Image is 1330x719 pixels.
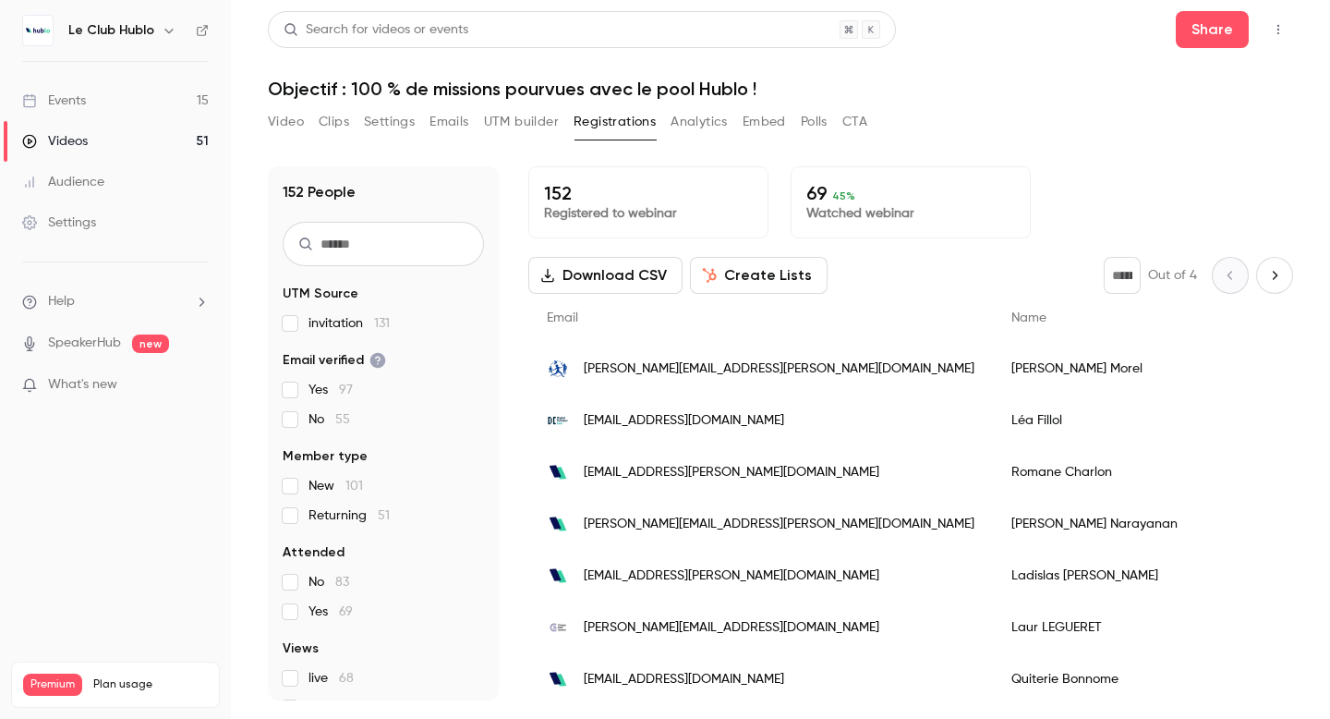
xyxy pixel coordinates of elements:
h1: 152 People [283,181,356,203]
a: SpeakerHub [48,334,121,353]
p: 152 [544,182,753,204]
div: Events [22,91,86,110]
span: Yes [308,381,353,399]
p: Registered to webinar [544,204,753,223]
button: Top Bar Actions [1263,15,1293,44]
span: 101 [345,480,363,493]
span: new [132,335,169,353]
img: hublo.com [547,513,569,535]
img: hublo.com [547,461,569,483]
span: Email [547,311,578,324]
span: 68 [339,672,354,685]
span: [EMAIL_ADDRESS][DOMAIN_NAME] [584,670,784,689]
button: Emails [429,107,468,137]
span: Member type [283,447,368,466]
div: Search for videos or events [284,20,468,40]
button: Create Lists [690,257,828,294]
span: Email verified [283,351,386,370]
img: Le Club Hublo [23,16,53,45]
span: Attended [283,543,345,562]
button: Registrations [574,107,656,137]
img: ugecam.assurance-maladie.fr [547,358,569,380]
h1: Objectif : 100 % de missions pourvues avec le pool Hublo ! [268,78,1293,100]
span: What's new [48,375,117,395]
img: cliniquesaintleonard.fr [547,616,569,639]
li: help-dropdown-opener [22,292,209,311]
button: Analytics [671,107,728,137]
iframe: Noticeable Trigger [187,377,209,394]
span: 69 [339,605,353,618]
img: live.fr [547,409,569,432]
span: Help [48,292,75,311]
span: [EMAIL_ADDRESS][PERSON_NAME][DOMAIN_NAME] [584,567,879,586]
img: hublo.com [547,565,569,587]
button: UTM builder [484,107,559,137]
span: UTM Source [283,285,358,303]
button: CTA [842,107,867,137]
button: Share [1176,11,1249,48]
p: Out of 4 [1148,266,1197,285]
span: Name [1011,311,1046,324]
span: Returning [308,506,390,525]
span: 55 [335,413,350,426]
span: [PERSON_NAME][EMAIL_ADDRESS][DOMAIN_NAME] [584,618,879,638]
span: 45 % [832,189,855,202]
button: Video [268,107,304,137]
span: New [308,477,363,495]
span: [PERSON_NAME][EMAIL_ADDRESS][PERSON_NAME][DOMAIN_NAME] [584,515,974,534]
span: Yes [308,603,353,621]
h6: Le Club Hublo [68,21,154,40]
span: [PERSON_NAME][EMAIL_ADDRESS][PERSON_NAME][DOMAIN_NAME] [584,359,974,379]
button: Embed [743,107,786,137]
span: [EMAIL_ADDRESS][PERSON_NAME][DOMAIN_NAME] [584,463,879,482]
img: hublo.com [547,668,569,690]
span: Plan usage [93,677,208,692]
div: Videos [22,132,88,151]
span: 131 [374,317,390,330]
button: Download CSV [528,257,683,294]
span: Views [283,640,319,658]
span: 97 [339,384,353,396]
span: invitation [308,314,390,333]
div: Settings [22,213,96,232]
button: Clips [319,107,349,137]
span: 51 [378,509,390,522]
span: Premium [23,674,82,696]
p: 69 [806,182,1015,204]
span: No [308,410,350,429]
span: replay [308,699,364,717]
button: Next page [1256,257,1293,294]
button: Polls [801,107,828,137]
button: Settings [364,107,415,137]
span: No [308,573,349,591]
span: 83 [335,576,349,589]
span: live [308,669,354,688]
span: [EMAIL_ADDRESS][DOMAIN_NAME] [584,411,784,431]
div: Audience [22,173,104,191]
p: Watched webinar [806,204,1015,223]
